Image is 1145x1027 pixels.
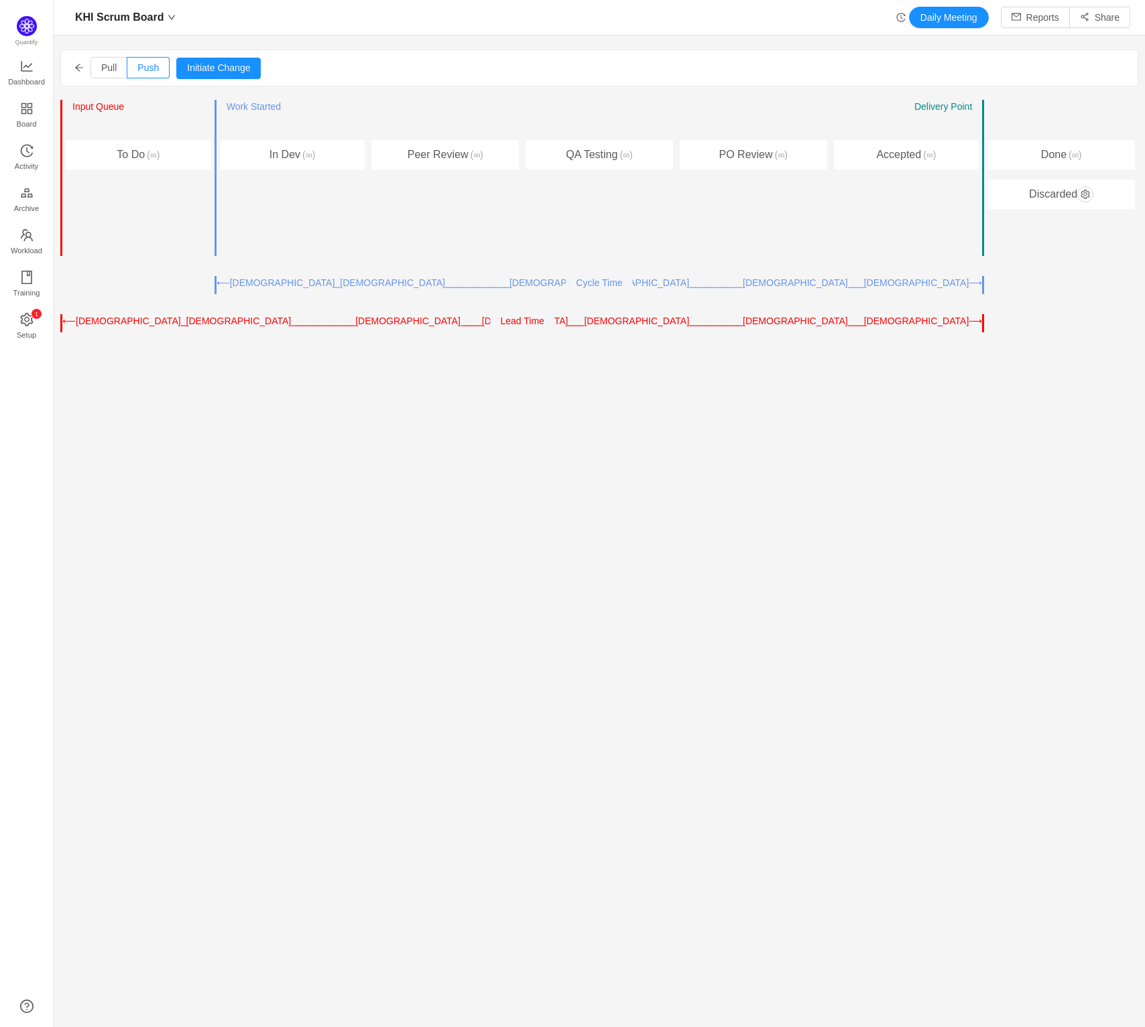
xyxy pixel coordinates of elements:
span: (∞) [145,149,160,160]
button: Daily Meeting [909,7,989,28]
span: Input Queue [72,101,124,112]
i: icon: team [20,228,34,242]
i: icon: down [168,13,176,21]
span: Quantify [15,39,38,46]
span: Push [137,62,159,73]
span: Activity [15,153,38,180]
div: ⟵[DEMOGRAPHIC_DATA]⎯[DEMOGRAPHIC_DATA]⎯⎯⎯⎯⎯⎯⎯⎯⎯⎯⎯⎯[DEMOGRAPHIC_DATA]⎯⎯⎯⎯[DEMOGRAPHIC_DATA]⎯⎯⎯[DEM... [217,276,599,290]
span: (∞) [921,149,936,160]
span: (∞) [1067,149,1081,160]
div: ⟶[DEMOGRAPHIC_DATA]⎯⎯⎯[DEMOGRAPHIC_DATA]⎯⎯⎯⎯⎯⎯⎯⎯⎯⎯[DEMOGRAPHIC_DATA]⎯⎯⎯[DEMOGRAPHIC_DATA]⎯⎯⎯⎯⎯⎯⎯⎯... [522,314,982,328]
i: icon: book [20,271,34,284]
span: (∞) [468,149,483,160]
i: icon: line-chart [20,60,34,73]
p: 1 [34,309,38,319]
span: KHI Scrum Board [75,7,164,28]
span: (∞) [617,149,632,160]
span: Work Started [227,101,281,112]
span: (∞) [300,149,315,160]
span: Archive [14,195,39,222]
div: ⟵[DEMOGRAPHIC_DATA]⎯[DEMOGRAPHIC_DATA]⎯⎯⎯⎯⎯⎯⎯⎯⎯⎯⎯⎯[DEMOGRAPHIC_DATA]⎯⎯⎯⎯[DEMOGRAPHIC_DATA]⎯⎯⎯[DEM... [62,314,522,328]
a: Workload [20,229,34,256]
div: QA Testing [526,140,673,169]
i: icon: history [20,144,34,157]
div: PO Review [680,140,827,169]
span: Workload [11,237,42,264]
span: Cycle Time [576,277,622,288]
i: icon: history [896,13,906,22]
i: icon: arrow-left [74,63,84,72]
div: Peer Review [371,140,519,169]
a: icon: question-circle [20,1000,34,1013]
sup: 1 [32,309,42,319]
span: Lead Time [500,316,544,326]
span: Training [13,279,40,306]
a: Dashboard [20,60,34,87]
a: Archive [20,187,34,214]
div: To Do [66,140,211,169]
span: Pull [101,62,117,73]
img: Quantify [17,16,37,36]
i: icon: gold [20,186,34,200]
span: Board [17,111,37,137]
div: In Dev [220,140,365,169]
div: Accepted [834,140,979,169]
span: Dashboard [8,68,45,95]
span: Setup [17,322,36,348]
button: Initiate Change [176,58,261,79]
i: icon: setting [20,313,34,326]
button: icon: mailReports [1001,7,1070,28]
div: Done [987,140,1135,169]
div: ⟶[DEMOGRAPHIC_DATA]⎯⎯⎯[DEMOGRAPHIC_DATA]⎯⎯⎯⎯⎯⎯⎯⎯⎯⎯[DEMOGRAPHIC_DATA]⎯⎯⎯[DEMOGRAPHIC_DATA]⎯⎯⎯⎯⎯⎯⎯⎯... [599,276,982,290]
a: Board [20,102,34,129]
button: icon: share-altShare [1069,7,1130,28]
a: Activity [20,145,34,172]
div: Discarded [987,180,1135,210]
a: icon: settingSetup [20,314,34,340]
a: Training [20,271,34,298]
span: Delivery Point [914,101,972,112]
span: (∞) [773,149,788,160]
button: icon: setting [1077,186,1093,202]
i: icon: appstore [20,102,34,115]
